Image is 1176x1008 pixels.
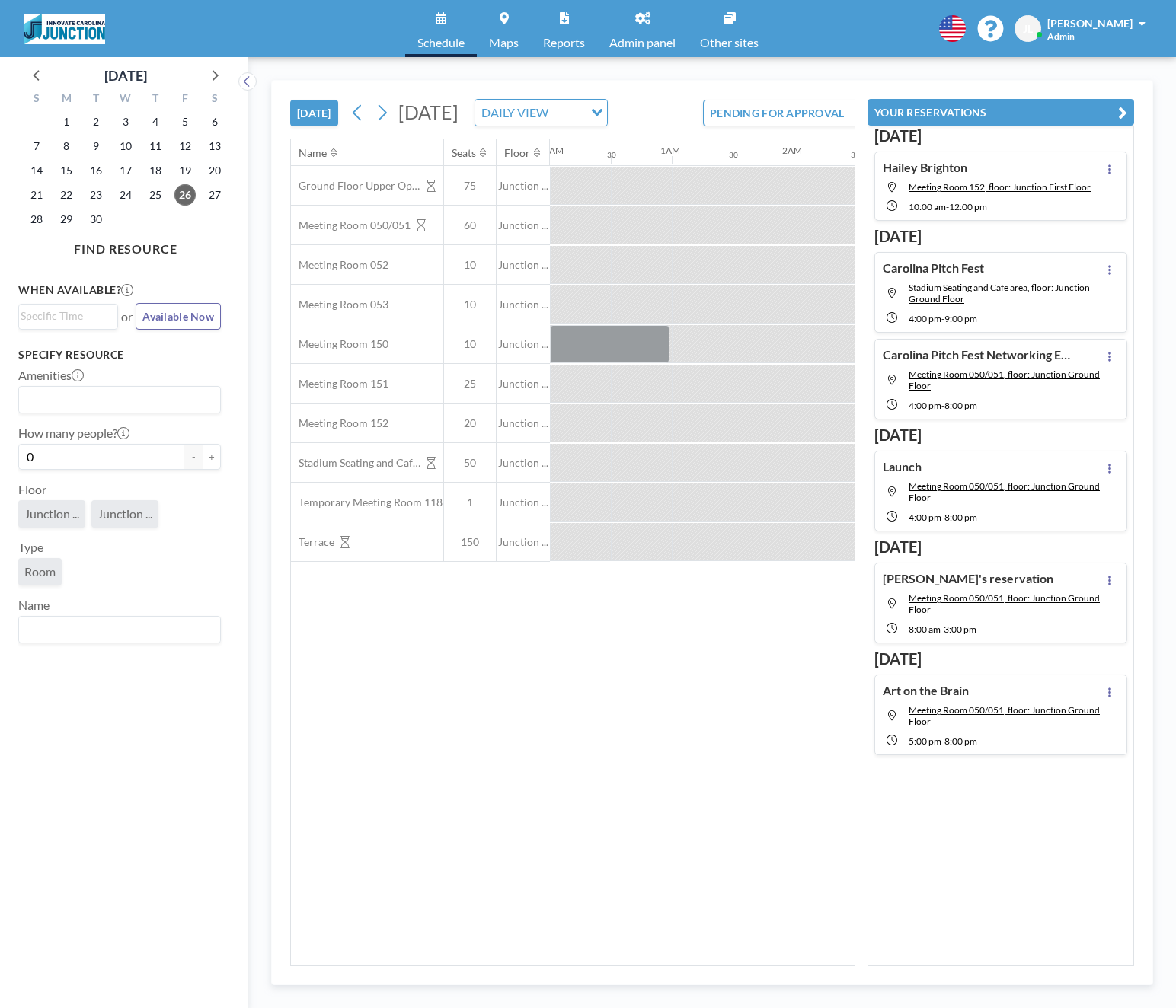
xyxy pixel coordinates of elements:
[444,456,496,470] span: 50
[184,444,203,470] button: -
[26,209,47,230] span: Sunday, September 28, 2025
[21,390,212,410] input: Search for option
[851,150,860,160] div: 30
[883,160,967,175] h4: Hailey Brighton
[21,308,109,324] input: Search for option
[941,313,944,324] span: -
[497,535,550,549] span: Junction ...
[874,227,1127,246] h3: [DATE]
[24,564,56,579] span: Room
[145,136,166,157] span: Thursday, September 11, 2025
[944,512,977,523] span: 8:00 PM
[497,377,550,391] span: Junction ...
[452,146,476,160] div: Seats
[204,160,225,181] span: Saturday, September 20, 2025
[398,100,459,123] span: [DATE]
[417,37,465,49] span: Schedule
[949,201,987,212] span: 12:00 PM
[909,400,941,411] span: 4:00 PM
[142,310,214,323] span: Available Now
[291,496,443,509] span: Temporary Meeting Room 118
[56,111,77,132] span: Monday, September 1, 2025
[504,146,530,160] div: Floor
[85,184,107,206] span: Tuesday, September 23, 2025
[660,145,680,156] div: 1AM
[944,313,977,324] span: 9:00 PM
[782,145,802,156] div: 2AM
[729,150,738,160] div: 30
[291,456,420,470] span: Stadium Seating and Cafe area
[24,14,105,44] img: organization-logo
[497,219,550,232] span: Junction ...
[883,347,1073,362] h4: Carolina Pitch Fest Networking Event
[174,111,196,132] span: Friday, September 5, 2025
[909,181,1091,193] span: Meeting Room 152, floor: Junction First Floor
[85,160,107,181] span: Tuesday, September 16, 2025
[475,100,607,126] div: Search for option
[170,90,200,110] div: F
[19,617,220,643] div: Search for option
[909,201,946,212] span: 10:00 AM
[21,620,212,640] input: Search for option
[115,136,136,157] span: Wednesday, September 10, 2025
[121,309,133,324] span: or
[85,136,107,157] span: Tuesday, September 9, 2025
[145,160,166,181] span: Thursday, September 18, 2025
[291,258,388,272] span: Meeting Room 052
[97,506,152,522] span: Junction ...
[946,201,949,212] span: -
[909,368,1100,391] span: Meeting Room 050/051, floor: Junction Ground Floor
[1047,30,1075,42] span: Admin
[18,426,129,441] label: How many people?
[111,90,141,110] div: W
[18,598,50,613] label: Name
[18,348,221,362] h3: Specify resource
[291,179,420,193] span: Ground Floor Upper Open Area
[18,368,84,383] label: Amenities
[874,426,1127,445] h3: [DATE]
[444,298,496,311] span: 10
[291,298,388,311] span: Meeting Room 053
[145,184,166,206] span: Thursday, September 25, 2025
[444,416,496,430] span: 20
[200,90,229,110] div: S
[444,496,496,509] span: 1
[18,540,43,555] label: Type
[944,735,977,747] span: 8:00 PM
[700,37,759,49] span: Other sites
[444,258,496,272] span: 10
[52,90,81,110] div: M
[944,400,977,411] span: 8:00 PM
[19,387,220,413] div: Search for option
[497,298,550,311] span: Junction ...
[24,506,79,522] span: Junction ...
[478,103,551,123] span: DAILY VIEW
[883,459,922,474] h4: Launch
[22,90,52,110] div: S
[26,160,47,181] span: Sunday, September 14, 2025
[944,624,976,635] span: 3:00 PM
[444,219,496,232] span: 60
[941,624,944,635] span: -
[444,535,496,549] span: 150
[85,111,107,132] span: Tuesday, September 2, 2025
[299,146,327,160] div: Name
[204,111,225,132] span: Saturday, September 6, 2025
[941,512,944,523] span: -
[497,258,550,272] span: Junction ...
[291,535,334,549] span: Terrace
[26,136,47,157] span: Sunday, September 7, 2025
[291,377,388,391] span: Meeting Room 151
[203,444,221,470] button: +
[1047,17,1133,30] span: [PERSON_NAME]
[883,260,984,276] h4: Carolina Pitch Fest
[291,416,388,430] span: Meeting Room 152
[497,179,550,193] span: Junction ...
[174,136,196,157] span: Friday, September 12, 2025
[56,136,77,157] span: Monday, September 8, 2025
[909,512,941,523] span: 4:00 PM
[81,90,111,110] div: T
[444,377,496,391] span: 25
[909,313,941,324] span: 4:00 PM
[174,184,196,206] span: Friday, September 26, 2025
